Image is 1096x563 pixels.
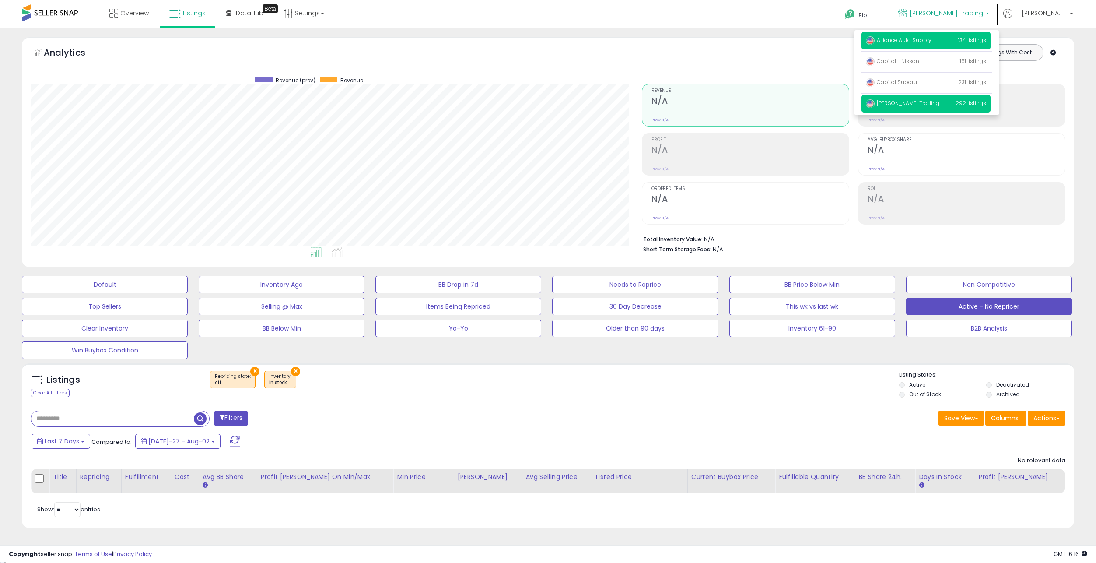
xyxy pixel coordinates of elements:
[397,472,450,482] div: Min Price
[958,78,986,86] span: 231 listings
[938,411,984,426] button: Save View
[958,36,986,44] span: 134 listings
[906,276,1072,293] button: Non Competitive
[135,434,221,449] button: [DATE]-27 - Aug-02
[985,411,1026,426] button: Columns
[236,9,263,18] span: DataHub
[651,215,669,221] small: Prev: N/A
[975,47,1040,58] button: Listings With Cost
[80,472,118,482] div: Repricing
[291,367,300,376] button: ×
[552,298,718,315] button: 30 Day Decrease
[31,389,70,397] div: Clear All Filters
[866,57,919,65] span: Capitol - Nissan
[691,472,771,482] div: Current Buybox Price
[868,186,1065,191] span: ROI
[22,341,188,359] button: Win Buybox Condition
[868,215,885,221] small: Prev: N/A
[125,472,167,482] div: Fulfillment
[868,117,885,123] small: Prev: N/A
[906,320,1072,337] button: B2B Analysis
[1028,411,1065,426] button: Actions
[1003,9,1073,28] a: Hi [PERSON_NAME]
[22,298,188,315] button: Top Sellers
[713,245,723,253] span: N/A
[651,88,849,93] span: Revenue
[729,276,895,293] button: BB Price Below Min
[32,434,90,449] button: Last 7 Days
[899,371,1074,379] p: Listing States:
[257,469,393,493] th: The percentage added to the cost of goods (COGS) that forms the calculator for Min & Max prices.
[1018,457,1065,465] div: No relevant data
[858,472,911,482] div: BB Share 24h.
[643,233,1059,244] li: N/A
[960,57,986,65] span: 151 listings
[651,145,849,157] h2: N/A
[868,166,885,172] small: Prev: N/A
[729,320,895,337] button: Inventory 61-90
[868,145,1065,157] h2: N/A
[651,186,849,191] span: Ordered Items
[22,320,188,337] button: Clear Inventory
[269,380,291,386] div: in stock
[552,320,718,337] button: Older than 90 days
[866,78,917,86] span: Capitol Subaru
[215,380,251,386] div: off
[269,373,291,386] span: Inventory :
[866,57,875,66] img: usa.png
[866,78,875,87] img: usa.png
[276,77,315,84] span: Revenue (prev)
[183,9,206,18] span: Listings
[75,550,112,558] a: Terms of Use
[866,36,875,45] img: usa.png
[9,550,152,559] div: seller snap | |
[919,482,924,489] small: Days In Stock.
[651,194,849,206] h2: N/A
[1015,9,1067,18] span: Hi [PERSON_NAME]
[340,77,363,84] span: Revenue
[375,320,541,337] button: Yo-Yo
[1054,550,1087,558] span: 2025-08-10 16:16 GMT
[91,438,132,446] span: Compared to:
[643,246,711,253] b: Short Term Storage Fees:
[261,472,390,482] div: Profit [PERSON_NAME] on Min/Max
[250,367,259,376] button: ×
[868,194,1065,206] h2: N/A
[113,550,152,558] a: Privacy Policy
[457,472,518,482] div: [PERSON_NAME]
[866,36,931,44] span: Alliance Auto Supply
[868,137,1065,142] span: Avg. Buybox Share
[120,9,149,18] span: Overview
[552,276,718,293] button: Needs to Reprice
[651,117,669,123] small: Prev: N/A
[45,437,79,446] span: Last 7 Days
[838,2,884,28] a: Help
[9,550,41,558] strong: Copyright
[643,236,703,243] b: Total Inventory Value:
[375,276,541,293] button: BB Drop in 7d
[203,472,253,482] div: Avg BB Share
[203,482,208,489] small: Avg BB Share.
[214,411,248,426] button: Filters
[729,298,895,315] button: This wk vs last wk
[199,298,364,315] button: Selling @ Max
[53,472,72,482] div: Title
[996,391,1020,398] label: Archived
[651,166,669,172] small: Prev: N/A
[651,137,849,142] span: Profit
[909,381,925,388] label: Active
[148,437,210,446] span: [DATE]-27 - Aug-02
[996,381,1029,388] label: Deactivated
[910,9,983,18] span: [PERSON_NAME] Trading
[779,472,851,482] div: Fulfillable Quantity
[46,374,80,386] h5: Listings
[199,276,364,293] button: Inventory Age
[979,472,1061,482] div: Profit [PERSON_NAME]
[199,320,364,337] button: BB Below Min
[906,298,1072,315] button: Active - No Repricer
[37,505,100,514] span: Show: entries
[855,11,867,19] span: Help
[175,472,195,482] div: Cost
[596,472,684,482] div: Listed Price
[263,4,278,13] div: Tooltip anchor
